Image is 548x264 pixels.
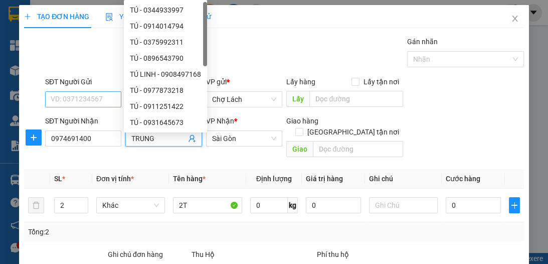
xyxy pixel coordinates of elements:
div: TÚ - 0896543790 [124,50,207,66]
button: Close [501,5,529,33]
input: 0 [306,197,361,213]
span: VP Nhận [206,117,234,125]
span: Lấy [286,91,309,107]
span: Chợ Lách [212,92,276,107]
div: TÚ - 0911251422 [130,101,201,112]
div: SĐT Người Nhận [45,115,121,126]
button: plus [26,129,42,146]
input: Dọc đường [309,91,403,107]
span: Cước hàng [446,175,480,183]
th: Ghi chú [365,169,442,189]
div: TÚ - 0896543790 [130,53,201,64]
span: Giao [286,141,313,157]
span: [GEOGRAPHIC_DATA] tận nơi [303,126,403,138]
span: Giá trị hàng [306,175,343,183]
span: Lấy hàng [286,78,315,86]
div: TÚ - 0977873218 [124,82,207,98]
span: Định lượng [256,175,292,183]
button: delete [28,197,44,213]
input: Dọc đường [313,141,403,157]
div: TÚ - 0375992311 [130,37,201,48]
span: plus [509,201,519,209]
input: VD: Bàn, Ghế [173,197,242,213]
div: TÚ LINH - 0908497168 [130,69,201,80]
span: user-add [188,135,196,143]
span: SL [54,175,62,183]
span: TẠO ĐƠN HÀNG [24,13,89,21]
div: TÚ - 0344933997 [124,2,207,18]
label: Ghi chú đơn hàng [108,250,163,258]
span: plus [26,134,41,142]
div: TÚ - 0911251422 [124,98,207,114]
span: Đơn vị tính [96,175,134,183]
span: Yêu cầu xuất hóa đơn điện tử [105,13,211,21]
img: icon [105,13,113,21]
div: TÚ - 0914014794 [130,21,201,32]
div: TÚ - 0977873218 [130,85,201,96]
div: TÚ LINH - 0908497168 [124,66,207,82]
div: TÚ - 0914014794 [124,18,207,34]
span: Khác [102,198,159,213]
span: Lấy tận nơi [359,76,403,87]
div: VP gửi [206,76,282,87]
div: Phí thu hộ [317,249,440,264]
span: plus [24,13,31,20]
label: Gán nhãn [407,38,438,46]
span: Giao hàng [286,117,318,125]
span: Tên hàng [173,175,206,183]
div: SĐT Người Gửi [45,76,121,87]
span: Sài Gòn [212,131,276,146]
div: TÚ - 0931645673 [130,117,201,128]
span: kg [288,197,298,213]
div: TÚ - 0375992311 [124,34,207,50]
input: Ghi Chú [369,197,438,213]
div: TÚ - 0344933997 [130,5,201,16]
span: Thu Hộ [192,250,215,258]
span: close [511,15,519,23]
div: Tổng: 2 [28,226,213,237]
button: plus [509,197,520,213]
div: TÚ - 0931645673 [124,114,207,130]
